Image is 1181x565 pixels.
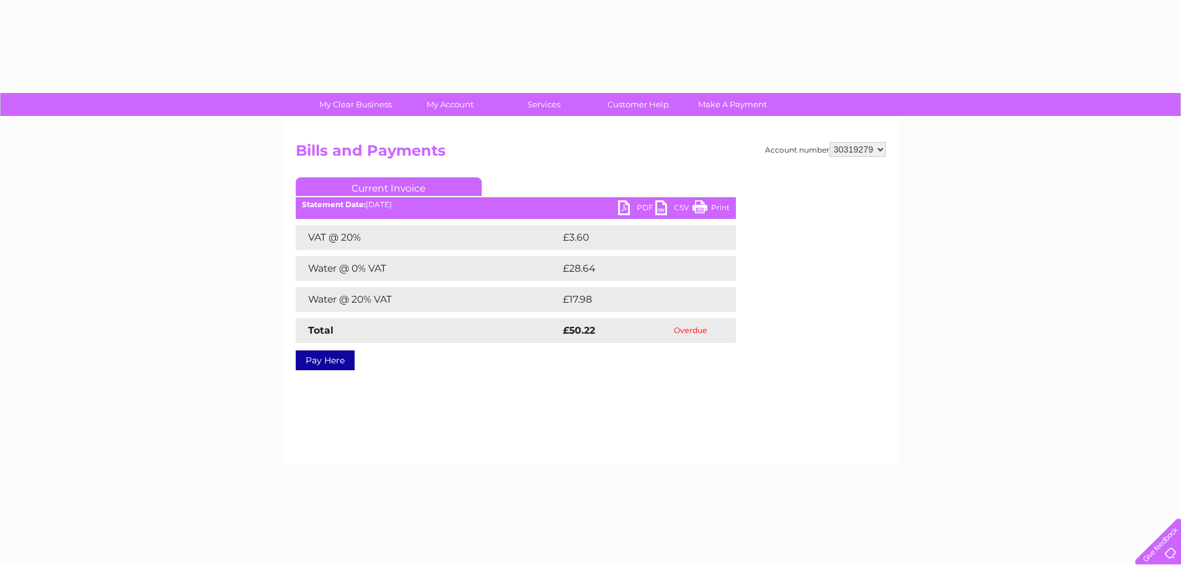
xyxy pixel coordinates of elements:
strong: Total [308,324,334,336]
td: £17.98 [560,287,710,312]
b: Statement Date: [302,200,366,209]
a: My Clear Business [304,93,407,116]
td: £3.60 [560,225,707,250]
a: Pay Here [296,350,355,370]
td: Overdue [646,318,735,343]
a: Print [692,200,730,218]
div: Account number [765,142,886,157]
td: £28.64 [560,256,712,281]
a: PDF [618,200,655,218]
strong: £50.22 [563,324,595,336]
a: Current Invoice [296,177,482,196]
div: [DATE] [296,200,736,209]
a: CSV [655,200,692,218]
h2: Bills and Payments [296,142,886,166]
a: My Account [399,93,501,116]
td: VAT @ 20% [296,225,560,250]
td: Water @ 20% VAT [296,287,560,312]
a: Make A Payment [681,93,784,116]
a: Services [493,93,595,116]
td: Water @ 0% VAT [296,256,560,281]
a: Customer Help [587,93,689,116]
